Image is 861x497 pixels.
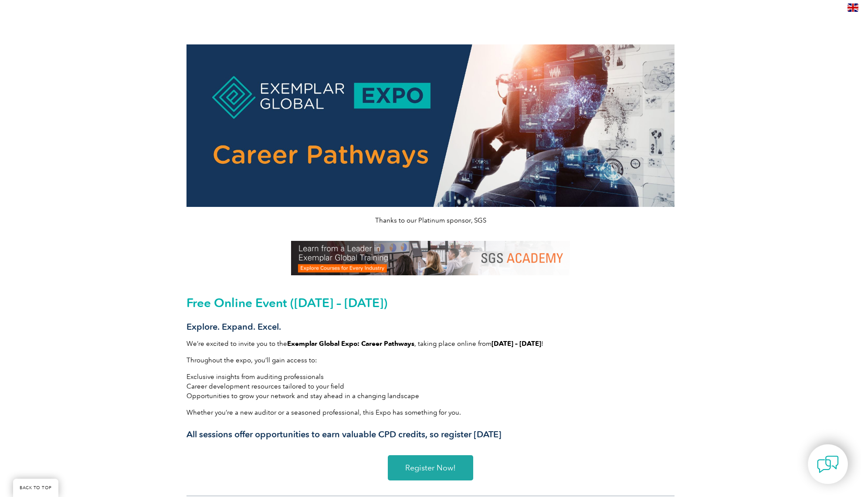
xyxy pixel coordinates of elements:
p: Throughout the expo, you’ll gain access to: [186,355,675,365]
a: Register Now! [388,455,473,480]
img: career pathways [186,44,675,207]
h3: Explore. Expand. Excel. [186,321,675,332]
p: Whether you’re a new auditor or a seasoned professional, this Expo has something for you. [186,408,675,417]
span: Register Now! [405,464,456,472]
img: SGS [291,241,570,275]
a: BACK TO TOP [13,479,58,497]
li: Opportunities to grow your network and stay ahead in a changing landscape [186,391,675,401]
li: Exclusive insights from auditing professionals [186,372,675,382]
img: en [847,3,858,12]
h3: All sessions offer opportunities to earn valuable CPD credits, so register [DATE] [186,429,675,440]
strong: Exemplar Global Expo: Career Pathways [287,340,414,348]
li: Career development resources tailored to your field [186,382,675,391]
p: Thanks to our Platinum sponsor, SGS [186,216,675,225]
img: contact-chat.png [817,453,839,475]
p: We’re excited to invite you to the , taking place online from ! [186,339,675,348]
h2: Free Online Event ([DATE] – [DATE]) [186,296,675,310]
strong: [DATE] – [DATE] [492,340,541,348]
